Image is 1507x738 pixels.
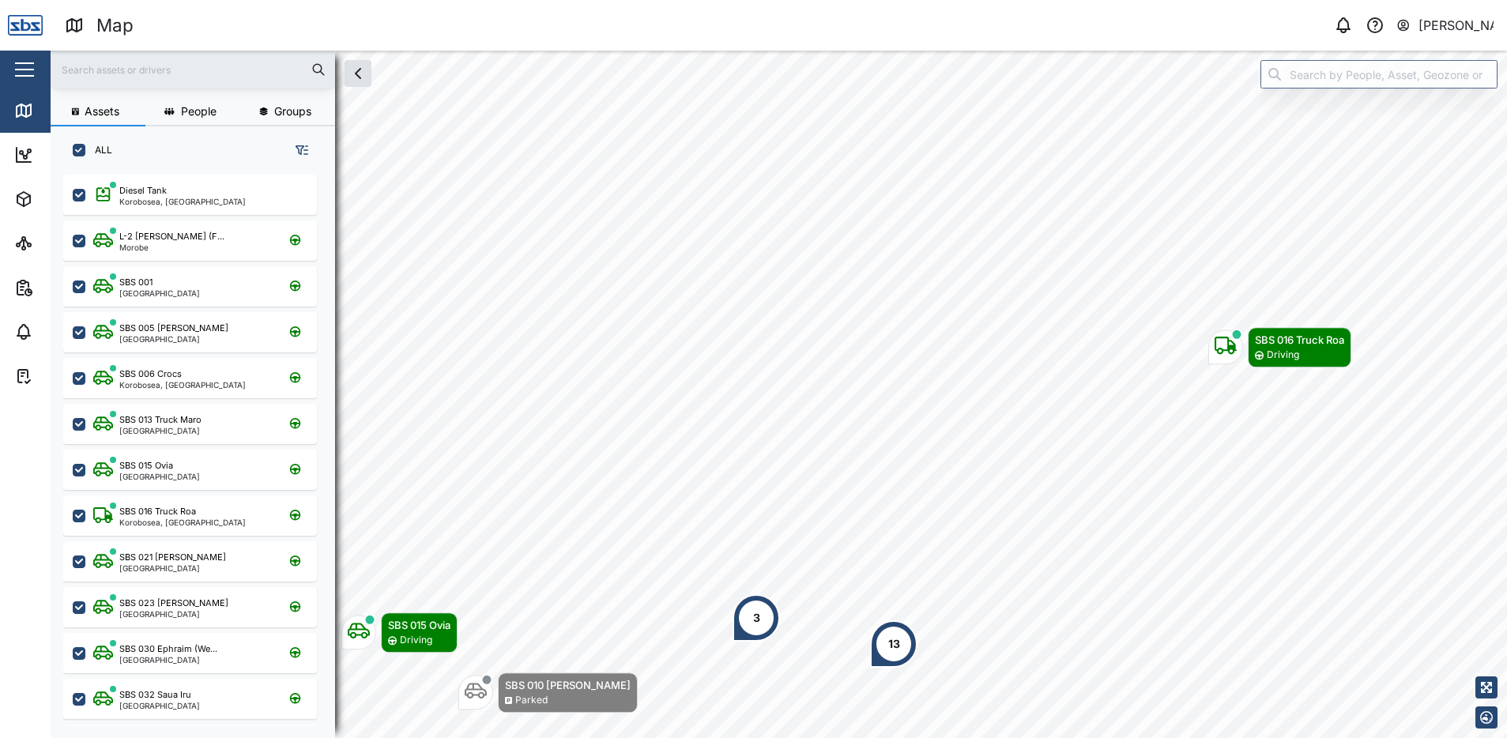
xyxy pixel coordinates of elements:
[119,459,173,473] div: SBS 015 Ovia
[119,656,217,664] div: [GEOGRAPHIC_DATA]
[119,702,200,710] div: [GEOGRAPHIC_DATA]
[753,609,760,627] div: 3
[41,323,90,341] div: Alarms
[515,693,548,708] div: Parked
[119,564,226,572] div: [GEOGRAPHIC_DATA]
[119,322,228,335] div: SBS 005 [PERSON_NAME]
[870,620,917,668] div: Map marker
[119,551,226,564] div: SBS 021 [PERSON_NAME]
[41,235,79,252] div: Sites
[119,381,246,389] div: Korobosea, [GEOGRAPHIC_DATA]
[119,198,246,205] div: Korobosea, [GEOGRAPHIC_DATA]
[8,8,43,43] img: Main Logo
[85,144,112,156] label: ALL
[119,518,246,526] div: Korobosea, [GEOGRAPHIC_DATA]
[733,594,780,642] div: Map marker
[119,367,182,381] div: SBS 006 Crocs
[1267,348,1299,363] div: Driving
[119,688,191,702] div: SBS 032 Saua Iru
[119,230,224,243] div: L-2 [PERSON_NAME] (F...
[1396,14,1494,36] button: [PERSON_NAME]
[119,473,200,480] div: [GEOGRAPHIC_DATA]
[1260,60,1498,88] input: Search by People, Asset, Geozone or Place
[400,633,432,648] div: Driving
[119,276,153,289] div: SBS 001
[119,642,217,656] div: SBS 030 Ephraim (We...
[274,106,311,117] span: Groups
[388,617,450,633] div: SBS 015 Ovia
[1208,327,1351,367] div: Map marker
[96,12,134,40] div: Map
[119,505,196,518] div: SBS 016 Truck Roa
[41,190,90,208] div: Assets
[119,184,167,198] div: Diesel Tank
[119,597,228,610] div: SBS 023 [PERSON_NAME]
[119,427,202,435] div: [GEOGRAPHIC_DATA]
[119,289,200,297] div: [GEOGRAPHIC_DATA]
[119,335,228,343] div: [GEOGRAPHIC_DATA]
[119,413,202,427] div: SBS 013 Truck Maro
[1418,16,1494,36] div: [PERSON_NAME]
[458,672,638,713] div: Map marker
[85,106,119,117] span: Assets
[63,169,334,725] div: grid
[41,367,85,385] div: Tasks
[119,610,228,618] div: [GEOGRAPHIC_DATA]
[41,279,95,296] div: Reports
[505,677,631,693] div: SBS 010 [PERSON_NAME]
[60,58,326,81] input: Search assets or drivers
[41,146,112,164] div: Dashboard
[341,612,458,653] div: Map marker
[1255,332,1344,348] div: SBS 016 Truck Roa
[181,106,217,117] span: People
[41,102,77,119] div: Map
[51,51,1507,738] canvas: Map
[119,243,224,251] div: Morobe
[888,635,900,653] div: 13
